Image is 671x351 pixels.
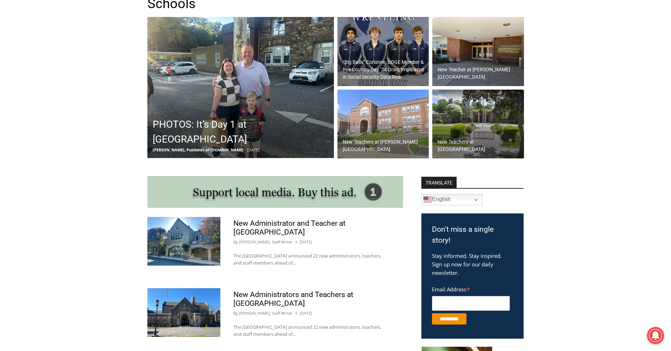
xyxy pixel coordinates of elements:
[300,239,312,245] time: [DATE]
[239,310,293,316] a: [PERSON_NAME], Staff Writer
[432,90,524,159] a: New Teachers at [GEOGRAPHIC_DATA]
[247,147,260,152] span: [DATE]
[300,310,312,316] time: [DATE]
[170,68,342,88] a: Intern @ [DOMAIN_NAME]
[343,138,427,153] h2: New Teachers at [PERSON_NAME][GEOGRAPHIC_DATA]
[438,138,522,153] h2: New Teachers at [GEOGRAPHIC_DATA]
[72,44,100,84] div: "the precise, almost orchestrated movements of cutting and assembling sushi and [PERSON_NAME] mak...
[337,90,429,159] img: (PHOTO: Milton Elementary School.)
[421,194,482,205] a: English
[0,71,71,88] a: Open Tues. - Sun. [PHONE_NUMBER]
[421,177,457,188] strong: TRANSLATE
[147,217,220,266] img: (PHOTO: Rye Middle School. File photo.)
[2,73,69,99] span: Open Tues. - Sun. [PHONE_NUMBER]
[432,17,524,86] a: New Teacher at [PERSON_NAME][GEOGRAPHIC_DATA]
[147,288,220,337] img: Rye High School
[337,17,429,86] a: “Big Balls” Coristine, DOGE Member & Rye Country Day ‘24 Grad, Implicated in Social Security Data...
[233,290,353,308] a: New Administrators and Teachers at [GEOGRAPHIC_DATA]
[438,66,522,81] h2: New Teacher at [PERSON_NAME][GEOGRAPHIC_DATA]
[432,17,524,86] img: (PHOTO: The Osborn Elementary School. File photo, 2020.)
[432,282,510,295] label: Email Address
[432,252,513,277] p: Stay informed. Stay inspired. Sign up now for our daily newsletter.
[147,17,334,158] img: (PHOTO: Henry arrived for his first day of Kindergarten at Midland Elementary School. He likes cu...
[233,310,238,316] span: By
[178,0,333,68] div: "[PERSON_NAME] and I covered the [DATE] Parade, which was a really eye opening experience as I ha...
[337,90,429,159] a: New Teachers at [PERSON_NAME][GEOGRAPHIC_DATA]
[184,70,327,86] span: Intern @ [DOMAIN_NAME]
[423,195,432,204] img: en
[337,17,429,86] img: (PHOTO: 2024 graduate from Rye Country Day School Edward Coristine (far right in photo) is part o...
[147,176,403,208] img: support local media, buy this ad
[343,59,427,81] h2: “Big Balls” Coristine, DOGE Member & Rye Country Day ‘24 Grad, Implicated in Social Security Data...
[233,239,238,245] span: By
[233,252,390,267] p: The [GEOGRAPHIC_DATA] announced 22 new administrators, teachers, and staff members ahead of…
[153,147,244,152] span: [PERSON_NAME], Publisher of [DOMAIN_NAME]
[233,323,390,338] p: The [GEOGRAPHIC_DATA] announced 22 new administrators, teachers, and staff members ahead of…
[233,219,346,236] a: New Administrator and Teacher at [GEOGRAPHIC_DATA]
[432,90,524,159] img: (PHOTO: Midland Elementary School.)
[432,224,513,246] h3: Don't miss a single story!
[245,147,246,152] span: -
[239,239,293,244] a: [PERSON_NAME], Staff Writer
[147,17,334,158] a: PHOTOS: It’s Day 1 at [GEOGRAPHIC_DATA] [PERSON_NAME], Publisher of [DOMAIN_NAME] - [DATE]
[153,117,332,147] h2: PHOTOS: It’s Day 1 at [GEOGRAPHIC_DATA]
